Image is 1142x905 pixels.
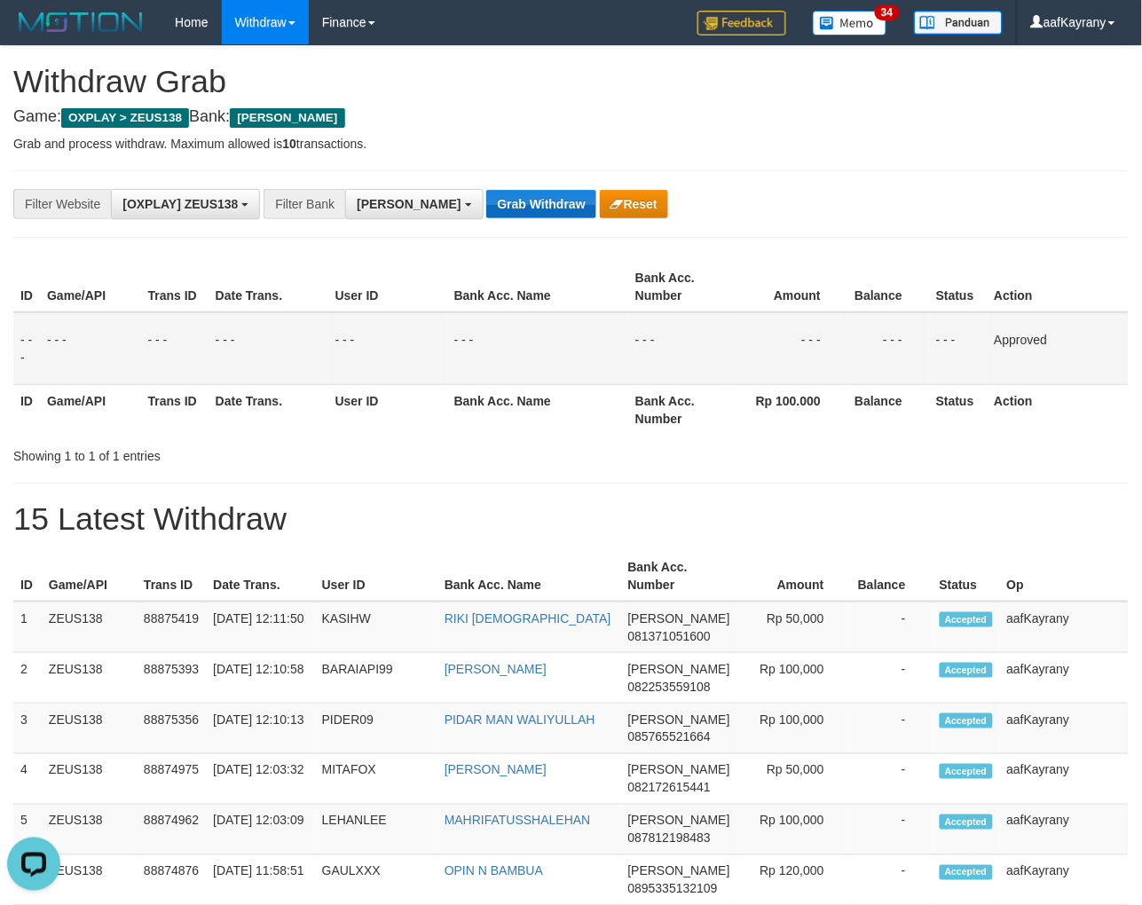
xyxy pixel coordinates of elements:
[13,312,40,385] td: - - -
[737,653,851,704] td: Rp 100,000
[447,262,628,312] th: Bank Acc. Name
[42,704,137,754] td: ZEUS138
[13,108,1129,126] h4: Game: Bank:
[940,612,993,627] span: Accepted
[357,197,461,211] span: [PERSON_NAME]
[447,312,628,385] td: - - -
[628,763,730,777] span: [PERSON_NAME]
[628,611,730,626] span: [PERSON_NAME]
[137,602,206,653] td: 88875419
[628,781,711,795] span: Copy 082172615441 to clipboard
[875,4,899,20] span: 34
[137,653,206,704] td: 88875393
[42,602,137,653] td: ZEUS138
[851,704,933,754] td: -
[940,764,993,779] span: Accepted
[137,704,206,754] td: 88875356
[328,312,447,385] td: - - -
[315,704,437,754] td: PIDER09
[13,440,462,465] div: Showing 1 to 1 of 1 entries
[13,551,42,602] th: ID
[445,763,547,777] a: [PERSON_NAME]
[315,805,437,855] td: LEHANLEE
[445,814,591,828] a: MAHRIFATUSSHALEHAN
[13,754,42,805] td: 4
[328,262,447,312] th: User ID
[940,865,993,880] span: Accepted
[851,805,933,855] td: -
[628,262,729,312] th: Bank Acc. Number
[13,602,42,653] td: 1
[7,7,60,60] button: Open LiveChat chat widget
[988,384,1129,435] th: Action
[209,262,328,312] th: Date Trans.
[315,653,437,704] td: BARAIAPI99
[851,754,933,805] td: -
[13,384,40,435] th: ID
[940,663,993,678] span: Accepted
[628,864,730,878] span: [PERSON_NAME]
[847,262,929,312] th: Balance
[206,805,314,855] td: [DATE] 12:03:09
[847,384,929,435] th: Balance
[264,189,345,219] div: Filter Bank
[621,551,737,602] th: Bank Acc. Number
[929,384,987,435] th: Status
[628,629,711,643] span: Copy 081371051600 to clipboard
[206,602,314,653] td: [DATE] 12:11:50
[230,108,344,128] span: [PERSON_NAME]
[13,501,1129,537] h1: 15 Latest Withdraw
[628,384,729,435] th: Bank Acc. Number
[851,653,933,704] td: -
[628,662,730,676] span: [PERSON_NAME]
[13,653,42,704] td: 2
[61,108,189,128] span: OXPLAY > ZEUS138
[729,262,848,312] th: Amount
[1000,805,1129,855] td: aafKayrany
[729,384,848,435] th: Rp 100.000
[445,611,611,626] a: RIKI [DEMOGRAPHIC_DATA]
[40,312,141,385] td: - - -
[206,704,314,754] td: [DATE] 12:10:13
[328,384,447,435] th: User ID
[13,135,1129,153] p: Grab and process withdraw. Maximum allowed is transactions.
[851,602,933,653] td: -
[13,64,1129,99] h1: Withdraw Grab
[13,805,42,855] td: 5
[209,312,328,385] td: - - -
[628,882,718,896] span: Copy 0895335132109 to clipboard
[940,814,993,830] span: Accepted
[315,754,437,805] td: MITAFOX
[628,712,730,727] span: [PERSON_NAME]
[13,704,42,754] td: 3
[847,312,929,385] td: - - -
[628,312,729,385] td: - - -
[851,551,933,602] th: Balance
[628,730,711,744] span: Copy 085765521664 to clipboard
[628,814,730,828] span: [PERSON_NAME]
[600,190,668,218] button: Reset
[42,805,137,855] td: ZEUS138
[933,551,1000,602] th: Status
[813,11,887,35] img: Button%20Memo.svg
[737,805,851,855] td: Rp 100,000
[315,551,437,602] th: User ID
[13,9,148,35] img: MOTION_logo.png
[42,754,137,805] td: ZEUS138
[697,11,786,35] img: Feedback.jpg
[737,551,851,602] th: Amount
[13,189,111,219] div: Filter Website
[914,11,1003,35] img: panduan.png
[137,805,206,855] td: 88874962
[206,754,314,805] td: [DATE] 12:03:32
[929,312,987,385] td: - - -
[122,197,238,211] span: [OXPLAY] ZEUS138
[628,680,711,694] span: Copy 082253559108 to clipboard
[315,602,437,653] td: KASIHW
[729,312,848,385] td: - - -
[282,137,296,151] strong: 10
[141,384,209,435] th: Trans ID
[137,551,206,602] th: Trans ID
[447,384,628,435] th: Bank Acc. Name
[206,653,314,704] td: [DATE] 12:10:58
